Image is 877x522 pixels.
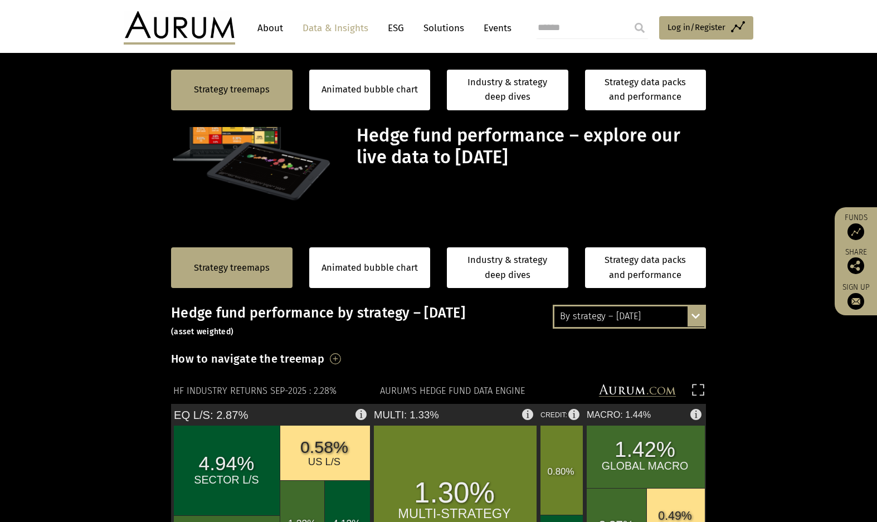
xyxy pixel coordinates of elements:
small: (asset weighted) [171,327,233,336]
a: Industry & strategy deep dives [447,70,568,110]
a: Log in/Register [659,16,753,40]
span: Log in/Register [668,21,725,34]
img: Access Funds [847,223,864,240]
input: Submit [628,17,651,39]
a: Sign up [840,282,871,310]
a: Events [478,18,511,38]
a: Animated bubble chart [321,261,418,275]
img: Share this post [847,257,864,274]
a: Strategy treemaps [194,82,270,97]
a: Strategy data packs and performance [585,70,707,110]
img: Aurum [124,11,235,45]
a: Animated bubble chart [321,82,418,97]
a: Funds [840,213,871,240]
a: ESG [382,18,410,38]
div: Share [840,248,871,274]
a: Strategy treemaps [194,261,270,275]
a: Data & Insights [297,18,374,38]
h1: Hedge fund performance – explore our live data to [DATE] [357,125,703,168]
img: Sign up to our newsletter [847,293,864,310]
h3: Hedge fund performance by strategy – [DATE] [171,305,706,338]
a: About [252,18,289,38]
a: Solutions [418,18,470,38]
h3: How to navigate the treemap [171,349,324,368]
div: By strategy – [DATE] [554,306,704,326]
